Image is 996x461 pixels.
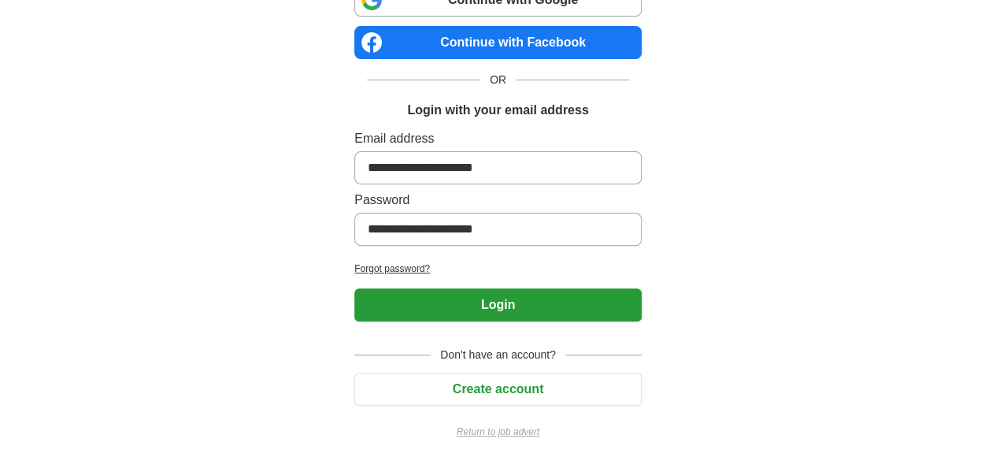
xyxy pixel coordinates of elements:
a: Return to job advert [354,425,642,439]
a: Continue with Facebook [354,26,642,59]
a: Create account [354,382,642,396]
h1: Login with your email address [407,101,588,120]
a: Forgot password? [354,262,642,276]
span: Don't have an account? [431,347,565,363]
label: Password [354,191,642,210]
span: OR [480,72,516,88]
label: Email address [354,129,642,148]
button: Create account [354,373,642,406]
button: Login [354,288,642,322]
